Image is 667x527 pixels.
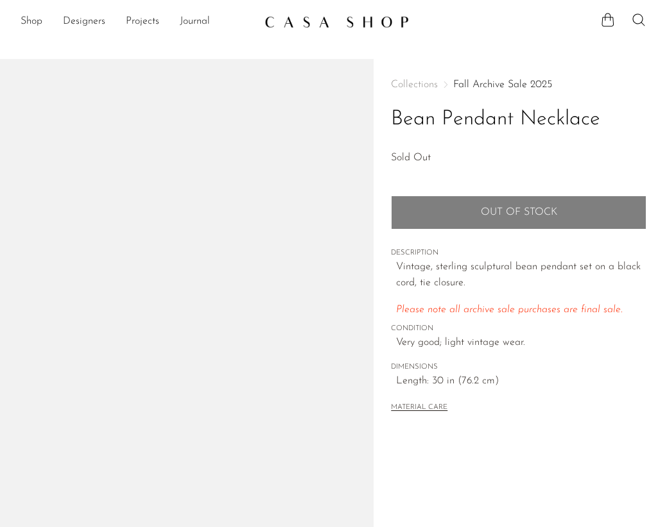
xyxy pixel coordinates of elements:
[391,403,447,413] button: MATERIAL CARE
[396,373,646,390] span: Length: 30 in (76.2 cm)
[396,335,646,351] span: Very good; light vintage wear.
[391,247,646,259] span: DESCRIPTION
[21,11,254,33] nav: Desktop navigation
[391,79,646,90] nav: Breadcrumbs
[396,259,646,292] p: Vintage, sterling sculptural bean pendant set on a black cord, tie closure.
[126,13,159,30] a: Projects
[391,153,431,163] span: Sold Out
[180,13,210,30] a: Journal
[453,79,552,90] a: Fall Archive Sale 2025
[21,11,254,33] ul: NEW HEADER MENU
[391,196,646,229] button: Add to cart
[63,13,105,30] a: Designers
[391,362,646,373] span: DIMENSIONS
[21,13,42,30] a: Shop
[391,79,438,90] span: Collections
[391,103,646,136] h1: Bean Pendant Necklace
[396,305,623,315] em: Please note all archive sale purchases are final sale.
[481,206,557,219] span: Out of stock
[391,323,646,335] span: CONDITION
